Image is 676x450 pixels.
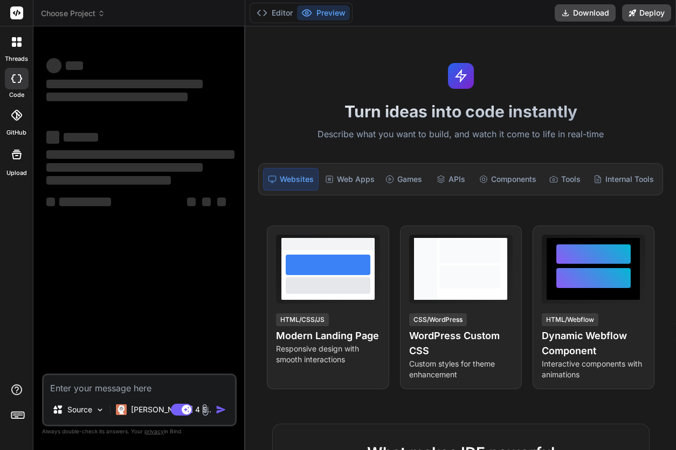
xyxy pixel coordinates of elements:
span: ‌ [46,131,59,144]
img: Claude 4 Sonnet [116,404,127,415]
p: Responsive design with smooth interactions [276,343,380,365]
div: Components [475,168,541,191]
span: privacy [144,428,164,434]
div: APIs [429,168,473,191]
span: ‌ [46,150,234,159]
label: code [9,90,24,100]
div: Tools [543,168,587,191]
p: Always double-check its answers. Your in Bind [42,426,237,437]
img: attachment [199,404,211,416]
button: Download [555,4,616,22]
h1: Turn ideas into code instantly [252,102,670,121]
p: Interactive components with animations [542,358,645,380]
span: ‌ [46,198,55,206]
span: ‌ [46,58,61,73]
div: HTML/CSS/JS [276,313,329,326]
span: ‌ [46,93,188,101]
button: Deploy [622,4,671,22]
div: Internal Tools [589,168,658,191]
h4: Modern Landing Page [276,328,380,343]
span: ‌ [46,163,203,172]
span: ‌ [217,198,226,206]
h4: Dynamic Webflow Component [542,328,645,358]
p: Custom styles for theme enhancement [409,358,513,380]
p: Describe what you want to build, and watch it come to life in real-time [252,128,670,142]
span: ‌ [46,80,203,88]
div: Web Apps [321,168,379,191]
span: ‌ [46,176,171,185]
h4: WordPress Custom CSS [409,328,513,358]
img: Pick Models [95,405,105,414]
button: Editor [252,5,297,20]
div: Games [381,168,426,191]
p: [PERSON_NAME] 4 S.. [131,404,211,415]
span: Choose Project [41,8,105,19]
div: HTML/Webflow [542,313,598,326]
p: Source [67,404,92,415]
label: GitHub [6,128,26,137]
span: ‌ [202,198,211,206]
div: Websites [263,168,319,191]
span: ‌ [64,133,98,142]
img: icon [216,404,226,415]
button: Preview [297,5,350,20]
label: threads [5,54,28,64]
span: ‌ [187,198,196,206]
div: CSS/WordPress [409,313,467,326]
label: Upload [6,168,27,178]
span: ‌ [59,198,111,206]
span: ‌ [66,61,83,70]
